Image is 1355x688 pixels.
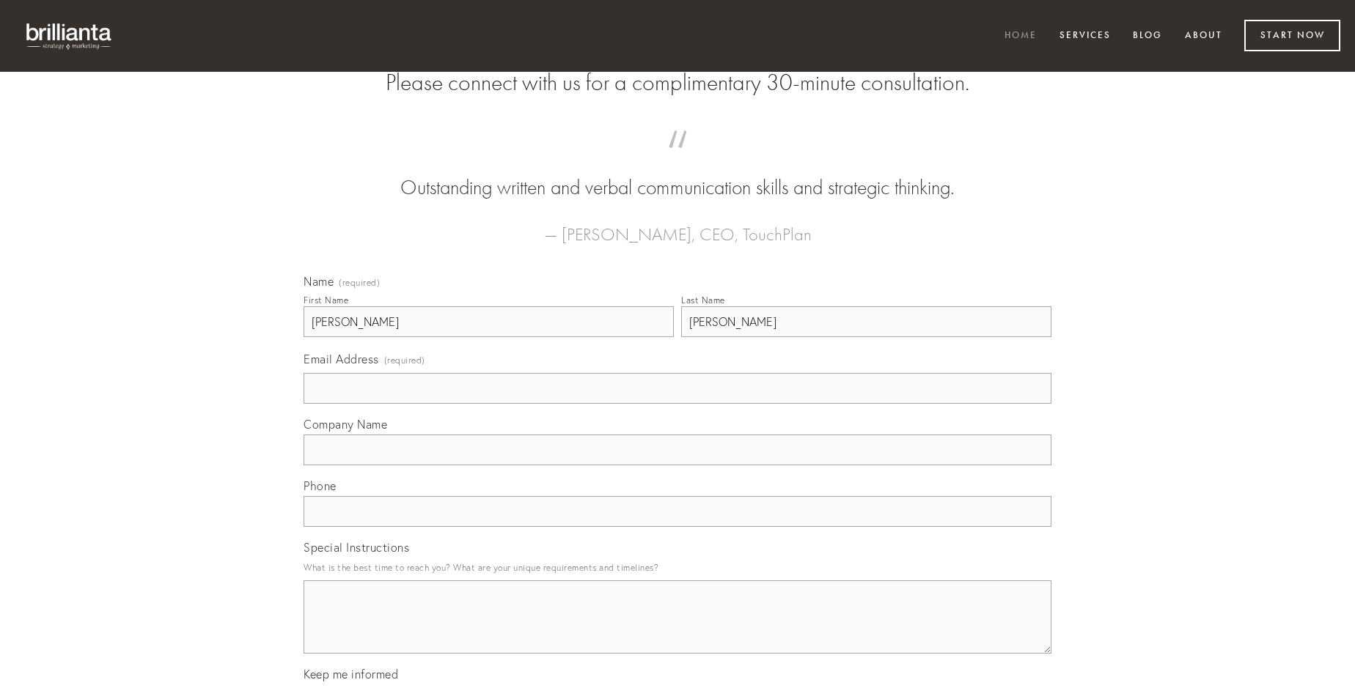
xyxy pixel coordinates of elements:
[681,295,725,306] div: Last Name
[1244,20,1340,51] a: Start Now
[327,145,1028,174] span: “
[1123,24,1172,48] a: Blog
[304,417,387,432] span: Company Name
[304,295,348,306] div: First Name
[304,667,398,681] span: Keep me informed
[15,15,125,57] img: brillianta - research, strategy, marketing
[304,69,1051,97] h2: Please connect with us for a complimentary 30-minute consultation.
[304,274,334,289] span: Name
[304,558,1051,577] p: What is the best time to reach you? What are your unique requirements and timelines?
[339,278,380,287] span: (required)
[327,145,1028,202] blockquote: Outstanding written and verbal communication skills and strategic thinking.
[995,24,1046,48] a: Home
[1050,24,1120,48] a: Services
[304,478,337,493] span: Phone
[304,352,379,366] span: Email Address
[304,540,409,555] span: Special Instructions
[384,350,425,370] span: (required)
[1175,24,1232,48] a: About
[327,202,1028,249] figcaption: — [PERSON_NAME], CEO, TouchPlan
